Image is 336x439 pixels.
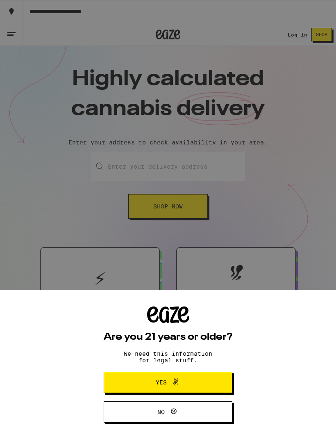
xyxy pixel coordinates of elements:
[5,6,59,12] span: Hi. Need any help?
[117,350,219,364] p: We need this information for legal stuff.
[157,409,165,415] span: No
[104,332,232,342] h2: Are you 21 years or older?
[156,380,167,385] span: Yes
[104,401,232,423] button: No
[104,372,232,393] button: Yes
